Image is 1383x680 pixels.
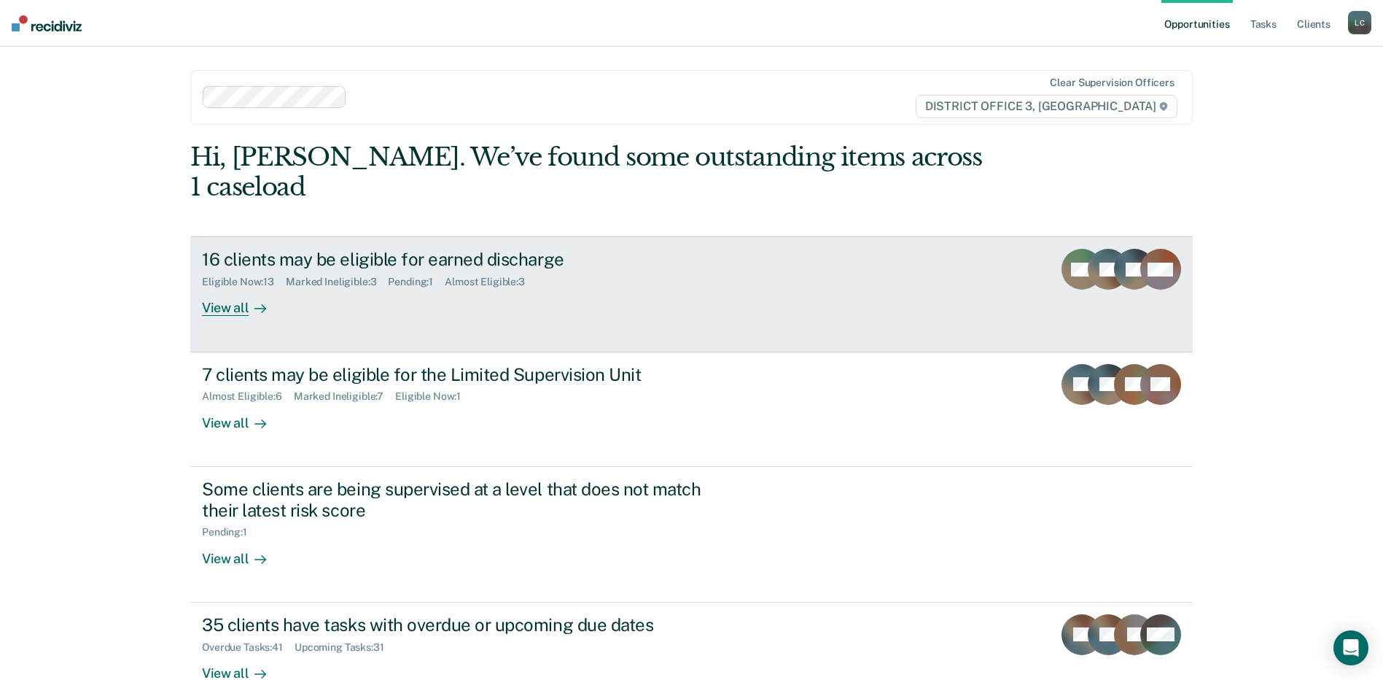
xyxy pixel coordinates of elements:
img: Recidiviz [12,15,82,31]
div: Marked Ineligible : 7 [294,390,395,403]
a: Some clients are being supervised at a level that does not match their latest risk scorePending:1... [190,467,1193,603]
div: Almost Eligible : 3 [445,276,537,288]
div: 16 clients may be eligible for earned discharge [202,249,714,270]
div: L C [1348,11,1371,34]
div: Hi, [PERSON_NAME]. We’ve found some outstanding items across 1 caseload [190,142,992,202]
button: LC [1348,11,1371,34]
div: 35 clients have tasks with overdue or upcoming due dates [202,614,714,635]
div: Overdue Tasks : 41 [202,641,295,654]
div: Eligible Now : 13 [202,276,286,288]
div: Upcoming Tasks : 31 [295,641,396,654]
div: Almost Eligible : 6 [202,390,294,403]
div: Some clients are being supervised at a level that does not match their latest risk score [202,479,714,521]
div: Pending : 1 [202,526,259,538]
div: Eligible Now : 1 [395,390,472,403]
a: 16 clients may be eligible for earned dischargeEligible Now:13Marked Ineligible:3Pending:1Almost ... [190,236,1193,352]
div: 7 clients may be eligible for the Limited Supervision Unit [202,364,714,385]
div: Pending : 1 [388,276,445,288]
div: View all [202,538,284,567]
a: 7 clients may be eligible for the Limited Supervision UnitAlmost Eligible:6Marked Ineligible:7Eli... [190,352,1193,467]
span: DISTRICT OFFICE 3, [GEOGRAPHIC_DATA] [916,95,1177,118]
div: View all [202,288,284,317]
div: View all [202,403,284,431]
div: Clear supervision officers [1050,77,1174,89]
div: Marked Ineligible : 3 [286,276,388,288]
div: Open Intercom Messenger [1333,630,1368,665]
